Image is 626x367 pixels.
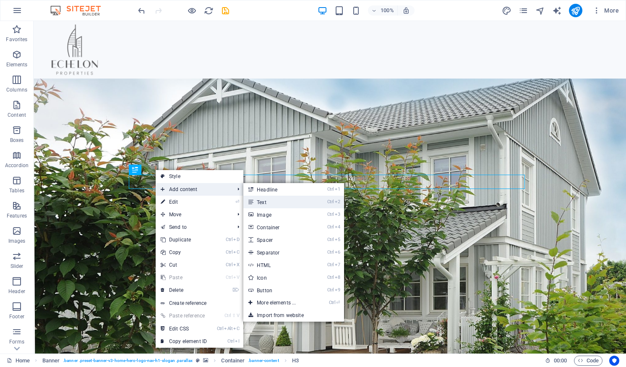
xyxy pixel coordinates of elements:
h6: Session time [545,356,567,366]
i: Undo: Change text (Ctrl+Z) [137,6,146,16]
button: publish [569,4,582,17]
p: Elements [6,61,28,68]
i: Pages (Ctrl+Alt+S) [519,6,528,16]
i: Ctrl [327,186,334,192]
i: Ctrl [226,249,232,255]
button: 100% [368,5,398,16]
i: Ctrl [329,300,336,305]
i: Navigator [535,6,545,16]
i: 7 [335,262,340,267]
i: This element contains a background [203,358,208,363]
span: 00 00 [554,356,567,366]
a: Ctrl⏎More elements ... [243,296,313,309]
button: More [589,4,622,17]
i: Ctrl [327,249,334,255]
i: 8 [335,275,340,280]
a: Ctrl7HTML [243,259,313,271]
button: Usercentrics [609,356,619,366]
i: Ctrl [226,237,232,242]
img: Editor Logo [48,5,111,16]
i: D [233,237,239,242]
button: navigator [535,5,545,16]
i: Ctrl [327,262,334,267]
i: Ctrl [217,326,224,331]
a: ⌦Delete [156,284,212,296]
a: Send to [156,221,231,233]
p: Features [7,212,27,219]
i: ⏎ [235,199,239,204]
span: Click to select. Double-click to edit [42,356,60,366]
i: C [233,326,239,331]
i: Ctrl [224,313,231,318]
button: Code [574,356,603,366]
a: CtrlCCopy [156,246,212,259]
a: Create reference [156,297,243,309]
i: ⏎ [336,300,340,305]
i: Ctrl [327,224,334,230]
i: 2 [335,199,340,204]
i: 3 [335,212,340,217]
i: Ctrl [327,212,334,217]
span: . banner-content [248,356,279,366]
a: CtrlDDuplicate [156,233,212,246]
i: V [237,313,239,318]
a: Style [156,170,243,183]
button: save [220,5,230,16]
i: 6 [335,249,340,255]
i: On resize automatically adjust zoom level to fit chosen device. [402,7,410,14]
i: Ctrl [226,275,232,280]
i: 1 [335,186,340,192]
i: Ctrl [327,237,334,242]
h6: 100% [381,5,394,16]
i: I [235,338,239,344]
p: Boxes [10,137,24,144]
a: Ctrl9Button [243,284,313,296]
p: Columns [6,87,27,93]
p: Header [8,288,25,295]
a: Ctrl3Image [243,208,313,221]
p: Accordion [5,162,29,169]
a: Click to cancel selection. Double-click to open Pages [7,356,30,366]
p: Content [8,112,26,118]
span: : [560,357,561,364]
button: reload [203,5,214,16]
a: ⏎Edit [156,196,212,208]
a: Import from website [243,309,344,322]
p: Forms [9,338,24,345]
a: Ctrl4Container [243,221,313,233]
i: V [233,275,239,280]
a: Ctrl5Spacer [243,233,313,246]
span: . banner .preset-banner-v3-home-hero-logo-nav-h1-slogan .parallax [63,356,193,366]
i: AI Writer [552,6,562,16]
i: Save (Ctrl+S) [221,6,230,16]
i: 5 [335,237,340,242]
a: CtrlICopy element ID [156,335,212,348]
a: Ctrl1Headline [243,183,313,196]
a: Ctrl6Separator [243,246,313,259]
i: ⌦ [232,287,239,293]
i: Ctrl [226,262,232,267]
span: More [592,6,619,15]
a: CtrlVPaste [156,271,212,284]
button: text_generator [552,5,562,16]
a: CtrlAltCEdit CSS [156,322,212,335]
a: Ctrl8Icon [243,271,313,284]
i: Alt [224,326,232,331]
i: Reload page [204,6,214,16]
span: Code [578,356,599,366]
p: Tables [9,187,24,194]
nav: breadcrumb [42,356,299,366]
i: Ctrl [327,287,334,293]
button: Click here to leave preview mode and continue editing [187,5,197,16]
a: CtrlXCut [156,259,212,271]
span: Click to select. Double-click to edit [221,356,245,366]
span: Add content [156,183,231,196]
i: C [233,249,239,255]
a: Ctrl⇧VPaste reference [156,309,212,322]
i: 4 [335,224,340,230]
span: Click to select. Double-click to edit [292,356,299,366]
button: undo [136,5,146,16]
i: Design (Ctrl+Alt+Y) [502,6,511,16]
i: Ctrl [327,199,334,204]
i: Ctrl [227,338,234,344]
